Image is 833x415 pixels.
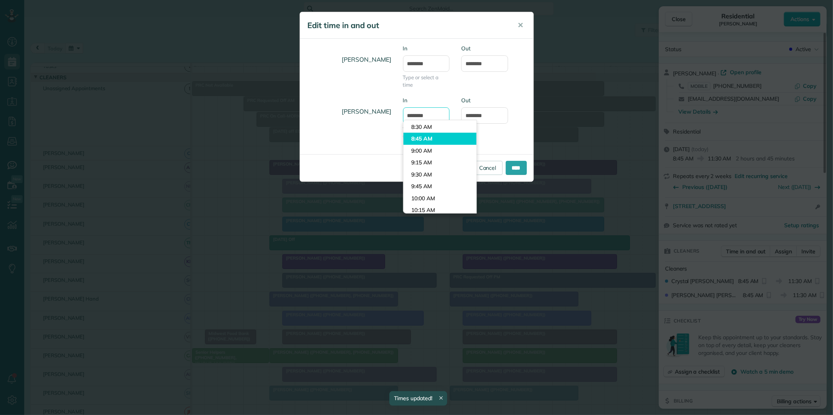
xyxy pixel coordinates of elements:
h4: [PERSON_NAME] [306,48,391,71]
li: 8:30 AM [403,121,476,133]
h4: [PERSON_NAME] [306,100,391,123]
li: 9:15 AM [403,157,476,169]
li: 9:00 AM [403,145,476,157]
h5: Edit time in and out [308,20,507,31]
label: Out [461,45,508,52]
li: 8:45 AM [403,133,476,145]
label: In [403,45,450,52]
span: ✕ [518,21,524,30]
label: In [403,96,450,104]
div: Times updated! [389,391,447,406]
span: Type or select a time [403,74,450,89]
li: 9:45 AM [403,180,476,192]
li: 10:15 AM [403,204,476,216]
li: 10:00 AM [403,192,476,205]
li: 9:30 AM [403,169,476,181]
label: Out [461,96,508,104]
a: Cancel [473,161,503,175]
